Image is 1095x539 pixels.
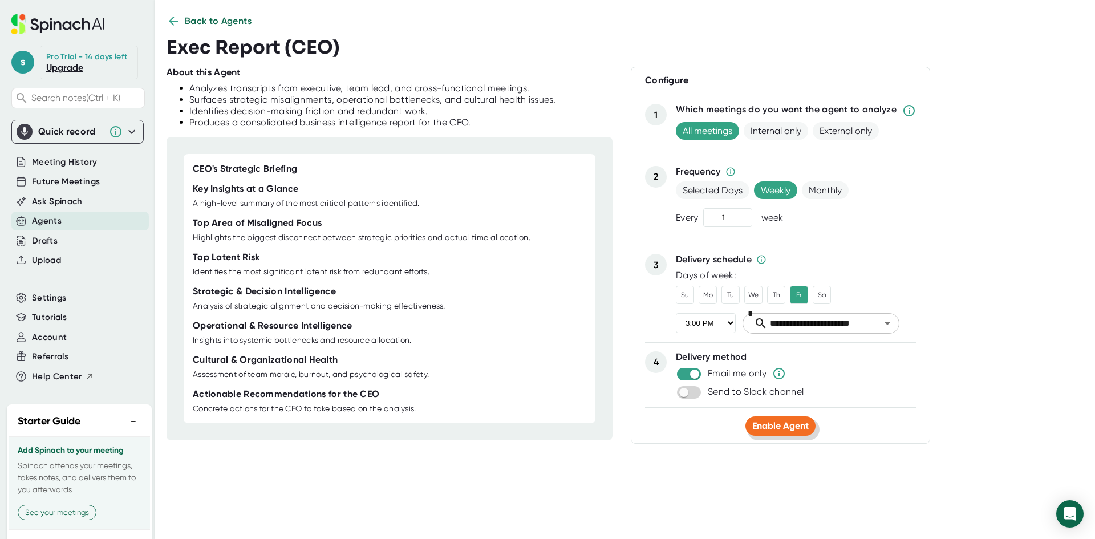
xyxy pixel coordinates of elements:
[167,37,340,58] h3: Exec Report (CEO)
[17,120,139,143] div: Quick record
[167,14,252,28] button: Back to Agents
[645,351,667,373] div: 4
[31,92,141,103] span: Search notes (Ctrl + K)
[11,51,34,74] span: s
[46,62,83,73] a: Upgrade
[193,267,429,277] div: Identifies the most significant latent risk from redundant efforts.
[645,254,667,275] div: 3
[185,14,252,28] span: Back to Agents
[32,291,67,305] button: Settings
[745,416,816,436] button: Enable Agent
[193,301,445,311] div: Analysis of strategic alignment and decision-making effectiveness.
[32,234,58,248] button: Drafts
[18,414,80,429] h2: Starter Guide
[193,198,420,209] div: A high-level summary of the most critical patterns identified.
[193,388,379,400] div: Actionable Recommendations for the CEO
[676,286,694,304] button: Su
[645,166,667,188] div: 2
[744,122,808,140] span: Internal only
[32,175,100,188] button: Future Meetings
[754,181,797,199] span: Weekly
[676,181,749,199] span: Selected Days
[676,270,916,281] div: Days of week:
[32,331,67,344] button: Account
[32,156,97,169] button: Meeting History
[193,183,298,194] div: Key Insights at a Glance
[645,75,916,86] div: Configure
[32,254,61,267] button: Upload
[645,104,667,125] div: 1
[18,505,96,520] button: See your meetings
[721,286,740,304] button: Tu
[802,181,849,199] span: Monthly
[193,404,416,414] div: Concrete actions for the CEO to take based on the analysis.
[193,163,297,175] div: CEO's Strategic Briefing
[46,52,127,62] div: Pro Trial - 14 days left
[193,252,260,263] div: Top Latent Risk
[676,166,721,177] div: Frequency
[708,368,766,379] div: Email me only
[744,286,763,304] button: We
[193,354,338,366] div: Cultural & Organizational Health
[879,315,895,331] button: Open
[32,195,83,208] button: Ask Spinach
[32,214,62,228] button: Agents
[676,254,752,265] div: Delivery schedule
[32,370,82,383] span: Help Center
[790,286,808,304] button: Fr
[813,122,879,140] span: External only
[752,420,809,431] span: Enable Agent
[767,286,785,304] button: Th
[193,320,352,331] div: Operational & Resource Intelligence
[189,83,556,94] div: Analyzes transcripts from executive, team lead, and cross-functional meetings.
[32,350,68,363] button: Referrals
[676,212,699,224] div: Every
[193,233,530,243] div: Highlights the biggest disconnect between strategic priorities and actual time allocation.
[167,67,241,78] div: About this Agent
[676,104,897,117] div: Which meetings do you want the agent to analyze
[676,351,916,363] div: Delivery method
[1056,500,1084,528] div: Open Intercom Messenger
[189,94,556,106] div: Surfaces strategic misalignments, operational bottlenecks, and cultural health issues.
[38,126,103,137] div: Quick record
[18,460,141,496] p: Spinach attends your meetings, takes notes, and delivers them to you afterwards
[189,106,556,117] div: Identifies decision-making friction and redundant work.
[126,413,141,429] button: −
[193,217,322,229] div: Top Area of Misaligned Focus
[32,311,67,324] button: Tutorials
[676,122,739,140] span: All meetings
[193,335,412,346] div: Insights into systemic bottlenecks and resource allocation.
[193,370,429,380] div: Assessment of team morale, burnout, and psychological safety.
[18,446,141,455] h3: Add Spinach to your meeting
[761,212,784,224] div: week
[708,386,804,398] div: Send to Slack channel
[813,286,831,304] button: Sa
[32,370,94,383] button: Help Center
[189,117,556,128] div: Produces a consolidated business intelligence report for the CEO.
[699,286,717,304] button: Mo
[193,286,336,297] div: Strategic & Decision Intelligence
